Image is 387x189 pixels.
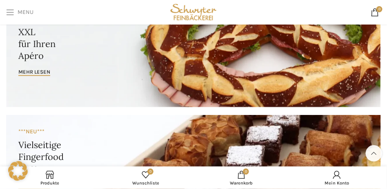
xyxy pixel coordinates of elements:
[294,180,381,186] span: Mein Konto
[102,180,190,186] span: Wunschliste
[198,180,285,186] span: Warenkorb
[366,145,382,162] a: Scroll to top button
[169,8,219,15] a: Site logo
[6,2,381,107] a: Banner link
[98,169,194,187] a: 0 Wunschliste
[147,169,153,175] span: 0
[367,4,383,20] a: 0
[243,169,249,175] span: 0
[2,4,38,20] a: Open mobile menu
[6,180,94,186] span: Produkte
[289,169,385,187] a: Mein Konto
[18,9,33,15] span: Menu
[2,169,98,187] a: Produkte
[376,6,383,12] span: 0
[193,169,289,187] div: My cart
[193,169,289,187] a: 0 Warenkorb
[98,169,194,187] div: Meine Wunschliste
